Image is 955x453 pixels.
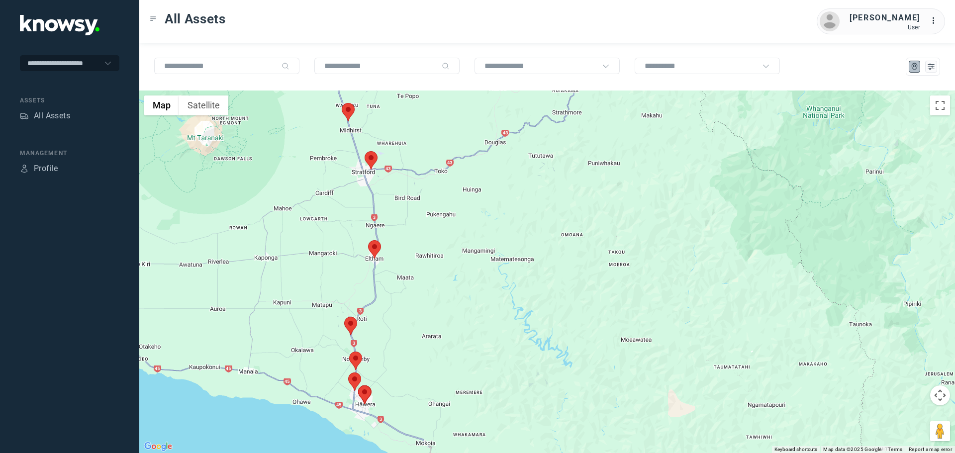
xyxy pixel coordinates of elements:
[20,111,29,120] div: Assets
[930,15,942,28] div: :
[20,110,70,122] a: AssetsAll Assets
[909,447,952,452] a: Report a map error
[823,447,881,452] span: Map data ©2025 Google
[930,421,950,441] button: Drag Pegman onto the map to open Street View
[34,163,58,175] div: Profile
[142,440,175,453] a: Open this area in Google Maps (opens a new window)
[179,95,228,115] button: Show satellite imagery
[927,62,936,71] div: List
[150,15,157,22] div: Toggle Menu
[20,149,119,158] div: Management
[850,24,920,31] div: User
[774,446,817,453] button: Keyboard shortcuts
[20,15,99,35] img: Application Logo
[144,95,179,115] button: Show street map
[888,447,903,452] a: Terms
[910,62,919,71] div: Map
[820,11,840,31] img: avatar.png
[930,385,950,405] button: Map camera controls
[34,110,70,122] div: All Assets
[20,164,29,173] div: Profile
[142,440,175,453] img: Google
[165,10,226,28] span: All Assets
[930,95,950,115] button: Toggle fullscreen view
[442,62,450,70] div: Search
[20,163,58,175] a: ProfileProfile
[850,12,920,24] div: [PERSON_NAME]
[930,15,942,27] div: :
[931,17,941,24] tspan: ...
[20,96,119,105] div: Assets
[282,62,289,70] div: Search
